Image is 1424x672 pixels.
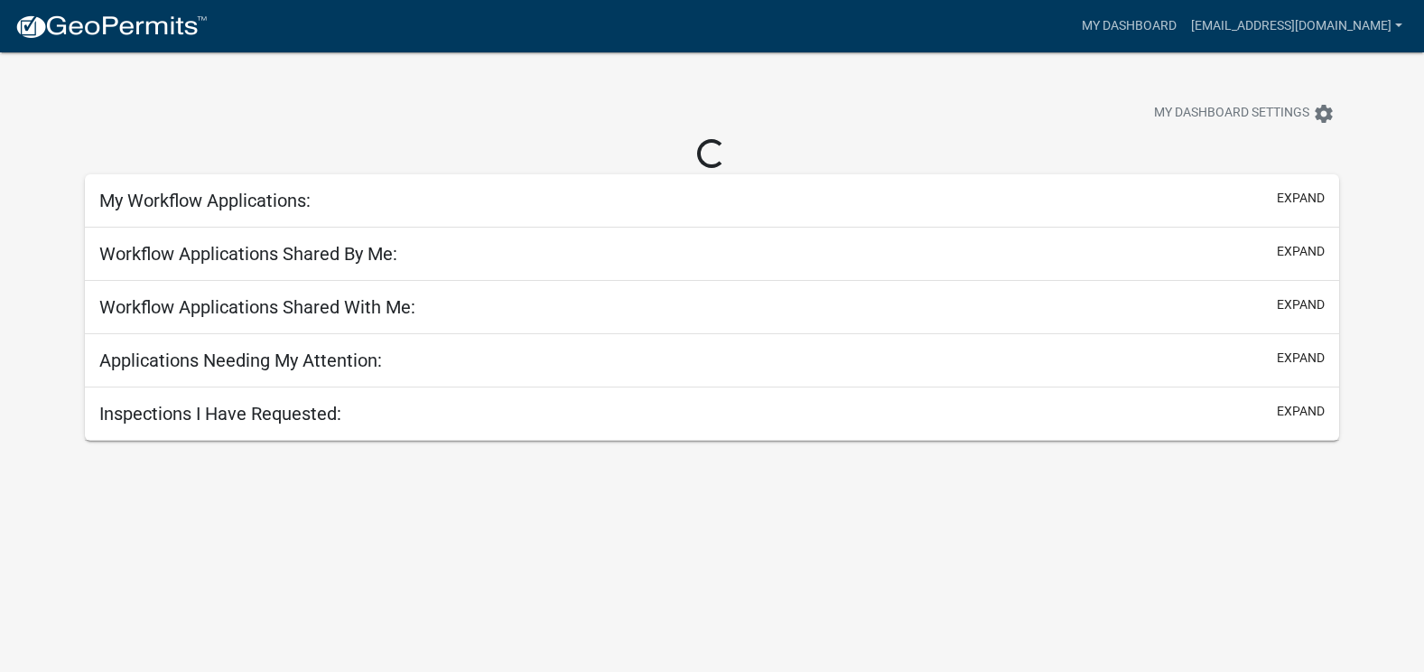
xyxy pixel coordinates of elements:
h5: Workflow Applications Shared By Me: [99,243,397,265]
span: My Dashboard Settings [1154,103,1309,125]
button: My Dashboard Settingssettings [1140,96,1349,131]
h5: Applications Needing My Attention: [99,350,382,371]
button: expand [1277,295,1325,314]
button: expand [1277,189,1325,208]
a: My Dashboard [1075,9,1184,43]
button: expand [1277,402,1325,421]
button: expand [1277,242,1325,261]
button: expand [1277,349,1325,368]
h5: Inspections I Have Requested: [99,403,341,425]
i: settings [1313,103,1335,125]
h5: My Workflow Applications: [99,190,311,211]
a: [EMAIL_ADDRESS][DOMAIN_NAME] [1184,9,1410,43]
h5: Workflow Applications Shared With Me: [99,296,415,318]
